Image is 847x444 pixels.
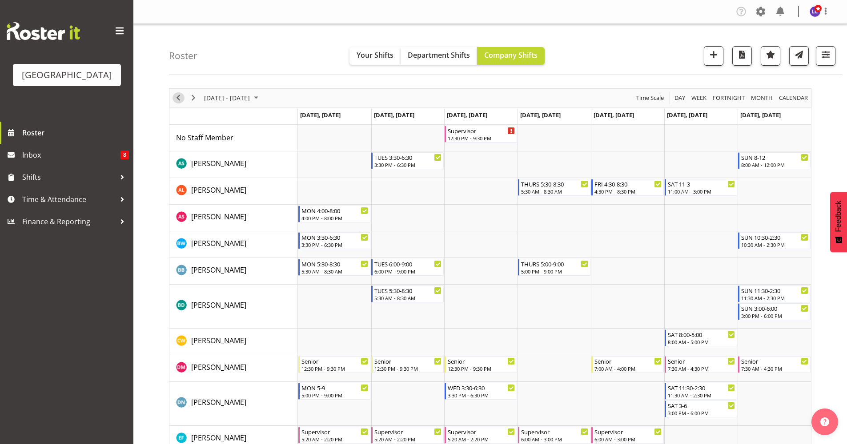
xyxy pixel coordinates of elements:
[203,92,251,103] span: [DATE] - [DATE]
[741,304,808,313] div: SUN 3:00-6:00
[169,231,298,258] td: Ben Wyatt resource
[301,268,369,275] div: 5:30 AM - 8:30 AM
[448,126,515,135] div: Supervisor
[518,259,590,276] div: Bradley Barton"s event - THURS 5:00-9:00 Begin From Thursday, October 9, 2025 at 5:00:00 PM GMT+1...
[674,92,686,103] span: Day
[301,214,369,222] div: 4:00 PM - 8:00 PM
[704,46,723,66] button: Add a new shift
[301,259,369,268] div: MON 5:30-8:30
[665,383,737,400] div: Drew Nielsen"s event - SAT 11:30-2:30 Begin From Saturday, October 11, 2025 at 11:30:00 AM GMT+13...
[668,392,735,399] div: 11:30 AM - 2:30 PM
[191,335,246,346] a: [PERSON_NAME]
[191,238,246,248] span: [PERSON_NAME]
[171,89,186,107] div: previous period
[594,188,662,195] div: 4:30 PM - 8:30 PM
[203,92,262,103] button: October 2025
[408,50,470,60] span: Department Shifts
[201,89,264,107] div: October 06 - 12, 2025
[169,355,298,382] td: Devon Morris-Brown resource
[673,92,687,103] button: Timeline Day
[298,356,371,373] div: Devon Morris-Brown"s event - Senior Begin From Monday, October 6, 2025 at 12:30:00 PM GMT+13:00 E...
[374,161,442,168] div: 3:30 PM - 6:30 PM
[191,397,246,407] span: [PERSON_NAME]
[521,436,588,443] div: 6:00 AM - 3:00 PM
[22,68,112,82] div: [GEOGRAPHIC_DATA]
[374,268,442,275] div: 6:00 PM - 9:00 PM
[741,233,808,242] div: SUN 10:30-2:30
[447,111,487,119] span: [DATE], [DATE]
[301,233,369,242] div: MON 3:30-6:30
[374,153,442,162] div: TUES 3:30-6:30
[778,92,809,103] span: calendar
[448,383,515,392] div: WED 3:30-6:30
[371,152,444,169] div: Ajay Smith"s event - TUES 3:30-6:30 Begin From Tuesday, October 7, 2025 at 3:30:00 PM GMT+13:00 E...
[445,356,517,373] div: Devon Morris-Brown"s event - Senior Begin From Wednesday, October 8, 2025 at 12:30:00 PM GMT+13:0...
[521,259,588,268] div: THURS 5:00-9:00
[301,241,369,248] div: 3:30 PM - 6:30 PM
[668,338,735,345] div: 8:00 AM - 5:00 PM
[169,329,298,355] td: Cain Wilson resource
[371,285,444,302] div: Braedyn Dykes"s event - TUES 5:30-8:30 Begin From Tuesday, October 7, 2025 at 5:30:00 AM GMT+13:0...
[738,152,811,169] div: Ajay Smith"s event - SUN 8-12 Begin From Sunday, October 12, 2025 at 8:00:00 AM GMT+13:00 Ends At...
[591,427,664,444] div: Earl Foran"s event - Supervisor Begin From Friday, October 10, 2025 at 6:00:00 AM GMT+13:00 Ends ...
[298,259,371,276] div: Bradley Barton"s event - MON 5:30-8:30 Begin From Monday, October 6, 2025 at 5:30:00 AM GMT+13:00...
[191,185,246,195] a: [PERSON_NAME]
[374,294,442,301] div: 5:30 AM - 8:30 AM
[191,362,246,372] span: [PERSON_NAME]
[668,365,735,372] div: 7:30 AM - 4:30 PM
[521,427,588,436] div: Supervisor
[448,427,515,436] div: Supervisor
[169,151,298,178] td: Ajay Smith resource
[789,46,809,66] button: Send a list of all shifts for the selected filtered period to all rostered employees.
[594,357,662,365] div: Senior
[22,170,116,184] span: Shifts
[191,159,246,168] span: [PERSON_NAME]
[738,285,811,302] div: Braedyn Dykes"s event - SUN 11:30-2:30 Begin From Sunday, October 12, 2025 at 11:30:00 AM GMT+13:...
[741,294,808,301] div: 11:30 AM - 2:30 PM
[810,6,820,17] img: laurie-cook11580.jpg
[711,92,747,103] button: Fortnight
[712,92,746,103] span: Fortnight
[665,400,737,417] div: Drew Nielsen"s event - SAT 3-6 Begin From Saturday, October 11, 2025 at 3:00:00 PM GMT+13:00 Ends...
[374,436,442,443] div: 5:20 AM - 2:20 PM
[591,179,664,196] div: Alex Laverty"s event - FRI 4:30-8:30 Begin From Friday, October 10, 2025 at 4:30:00 PM GMT+13:00 ...
[741,161,808,168] div: 8:00 AM - 12:00 PM
[371,427,444,444] div: Earl Foran"s event - Supervisor Begin From Tuesday, October 7, 2025 at 5:20:00 AM GMT+13:00 Ends ...
[188,92,200,103] button: Next
[22,126,129,139] span: Roster
[169,178,298,205] td: Alex Laverty resource
[835,201,843,232] span: Feedback
[521,179,588,188] div: THURS 5:30-8:30
[298,383,371,400] div: Drew Nielsen"s event - MON 5-9 Begin From Monday, October 6, 2025 at 5:00:00 PM GMT+13:00 Ends At...
[301,427,369,436] div: Supervisor
[668,357,735,365] div: Senior
[740,111,781,119] span: [DATE], [DATE]
[668,330,735,339] div: SAT 8:00-5:00
[298,427,371,444] div: Earl Foran"s event - Supervisor Begin From Monday, October 6, 2025 at 5:20:00 AM GMT+13:00 Ends A...
[374,286,442,295] div: TUES 5:30-8:30
[668,383,735,392] div: SAT 11:30-2:30
[191,185,246,195] span: [PERSON_NAME]
[191,158,246,169] a: [PERSON_NAME]
[169,51,197,61] h4: Roster
[191,397,246,408] a: [PERSON_NAME]
[7,22,80,40] img: Rosterit website logo
[668,409,735,416] div: 3:00 PM - 6:00 PM
[521,188,588,195] div: 5:30 AM - 8:30 AM
[301,206,369,215] div: MON 4:00-8:00
[594,427,662,436] div: Supervisor
[120,151,129,159] span: 8
[191,300,246,310] a: [PERSON_NAME]
[301,357,369,365] div: Senior
[169,285,298,329] td: Braedyn Dykes resource
[301,365,369,372] div: 12:30 PM - 9:30 PM
[741,357,808,365] div: Senior
[191,433,246,443] span: [PERSON_NAME]
[594,111,634,119] span: [DATE], [DATE]
[371,356,444,373] div: Devon Morris-Brown"s event - Senior Begin From Tuesday, October 7, 2025 at 12:30:00 PM GMT+13:00 ...
[374,357,442,365] div: Senior
[665,179,737,196] div: Alex Laverty"s event - SAT 11-3 Begin From Saturday, October 11, 2025 at 11:00:00 AM GMT+13:00 En...
[301,383,369,392] div: MON 5-9
[448,365,515,372] div: 12:30 PM - 9:30 PM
